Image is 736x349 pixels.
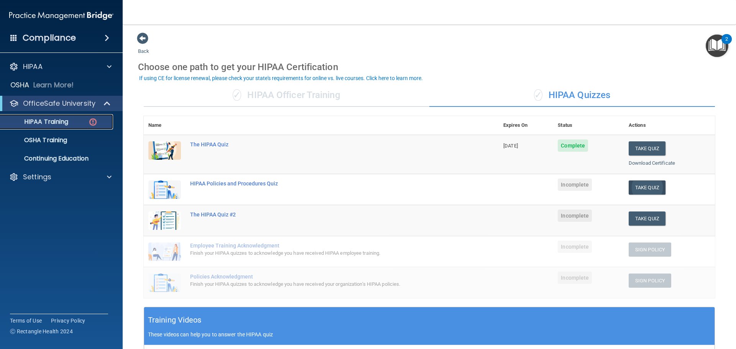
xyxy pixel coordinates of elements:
[190,141,460,147] div: The HIPAA Quiz
[9,172,112,182] a: Settings
[190,211,460,218] div: The HIPAA Quiz #2
[5,136,67,144] p: OSHA Training
[88,117,98,127] img: danger-circle.6113f641.png
[148,313,202,327] h5: Training Videos
[138,74,424,82] button: If using CE for license renewal, please check your state's requirements for online vs. live cours...
[629,180,665,195] button: Take Quiz
[534,89,542,101] span: ✓
[9,62,112,71] a: HIPAA
[10,80,30,90] p: OSHA
[139,75,423,81] div: If using CE for license renewal, please check your state's requirements for online vs. live cours...
[558,241,592,253] span: Incomplete
[190,249,460,258] div: Finish your HIPAA quizzes to acknowledge you have received HIPAA employee training.
[23,62,43,71] p: HIPAA
[144,84,429,107] div: HIPAA Officer Training
[558,210,592,222] span: Incomplete
[9,99,111,108] a: OfficeSafe University
[10,317,42,324] a: Terms of Use
[725,39,728,49] div: 2
[23,99,95,108] p: OfficeSafe University
[23,172,51,182] p: Settings
[629,141,665,156] button: Take Quiz
[558,179,592,191] span: Incomplete
[558,272,592,284] span: Incomplete
[233,89,241,101] span: ✓
[190,242,460,249] div: Employee Training Acknowledgment
[553,116,624,135] th: Status
[499,116,553,135] th: Expires On
[9,8,113,23] img: PMB logo
[706,34,728,57] button: Open Resource Center, 2 new notifications
[190,280,460,289] div: Finish your HIPAA quizzes to acknowledge you have received your organization’s HIPAA policies.
[629,160,675,166] a: Download Certificate
[629,274,671,288] button: Sign Policy
[33,80,74,90] p: Learn More!
[148,331,711,338] p: These videos can help you to answer the HIPAA quiz
[10,328,73,335] span: Ⓒ Rectangle Health 2024
[558,139,588,152] span: Complete
[144,116,186,135] th: Name
[629,242,671,257] button: Sign Policy
[190,274,460,280] div: Policies Acknowledgment
[5,118,68,126] p: HIPAA Training
[51,317,85,324] a: Privacy Policy
[629,211,665,226] button: Take Quiz
[23,33,76,43] h4: Compliance
[5,155,110,162] p: Continuing Education
[503,143,518,149] span: [DATE]
[190,180,460,187] div: HIPAA Policies and Procedures Quiz
[429,84,715,107] div: HIPAA Quizzes
[138,39,149,54] a: Back
[138,56,721,78] div: Choose one path to get your HIPAA Certification
[624,116,715,135] th: Actions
